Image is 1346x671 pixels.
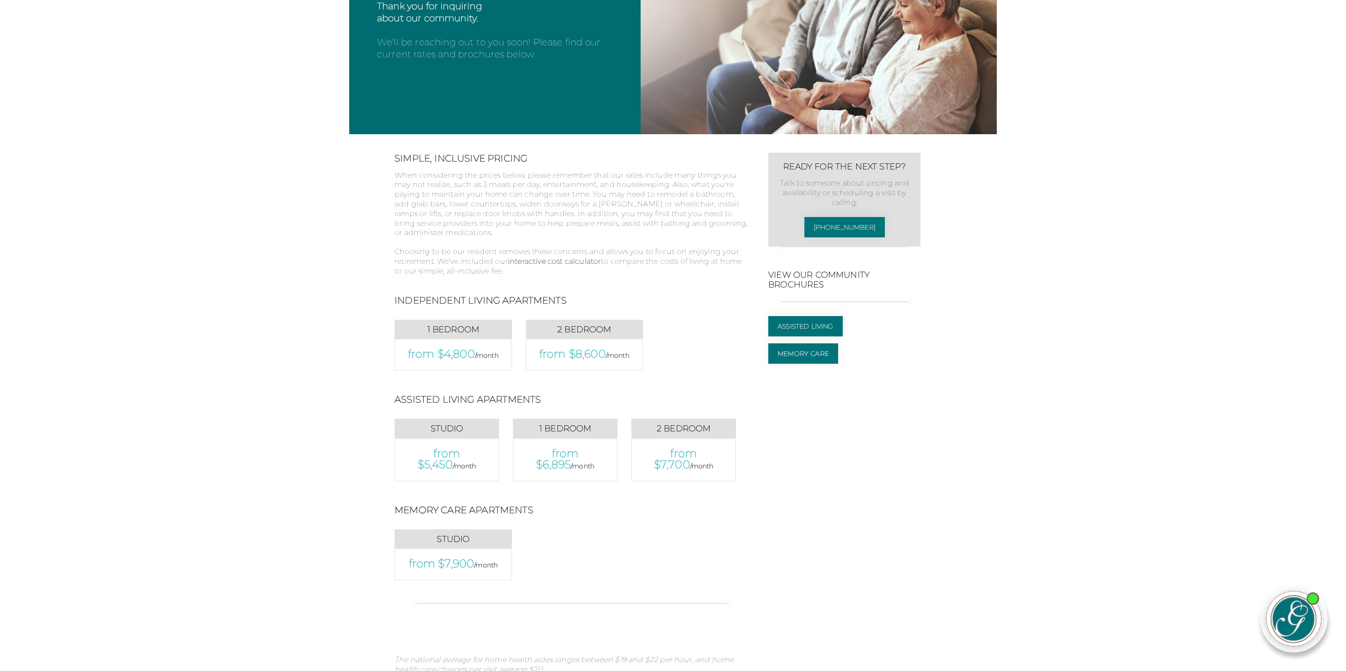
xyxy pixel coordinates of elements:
[395,171,750,248] p: When considering the prices below, please remember that our rates include many things you may not...
[404,534,502,545] h3: Studio
[475,351,499,360] span: /month
[395,153,527,164] strong: Simple, Inclusive Pricing
[778,179,911,207] p: Talk to someone about pricing and availability or scheduling a visit by calling:
[690,462,714,470] span: /month
[395,295,567,306] h2: Independent Living Apartments
[768,343,838,364] a: Memory Care
[1266,591,1321,646] img: avatar
[768,316,842,336] a: Assisted Living
[474,561,498,569] span: /month
[804,217,885,237] a: [PHONE_NUMBER]
[571,462,594,470] span: /month
[395,247,750,276] p: Choosing to be our resident removes these concerns and allows you to focus on enjoying your retir...
[768,270,920,290] h3: View Our Community Brochures
[453,462,476,470] span: /month
[404,558,502,571] p: from $7,900
[404,424,489,434] h3: Studio
[404,325,502,335] h3: 1 Bedroom
[606,351,630,360] span: /month
[395,394,541,405] h2: Assisted Living Apartments
[508,257,601,266] a: interactive cost calculator
[778,162,911,172] h3: Ready for the next step?
[377,0,482,24] strong: Thank you for inquiring about our community.
[641,448,726,472] p: from $7,700
[395,504,533,516] h2: Memory Care Apartments
[404,348,502,361] p: from $4,800
[536,325,633,335] h3: 2 Bedroom
[404,448,489,472] p: from $5,450
[523,448,608,472] p: from $6,895
[523,424,608,434] h3: 1 Bedroom
[641,424,726,434] h3: 2 Bedroom
[536,348,633,361] p: from $8,600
